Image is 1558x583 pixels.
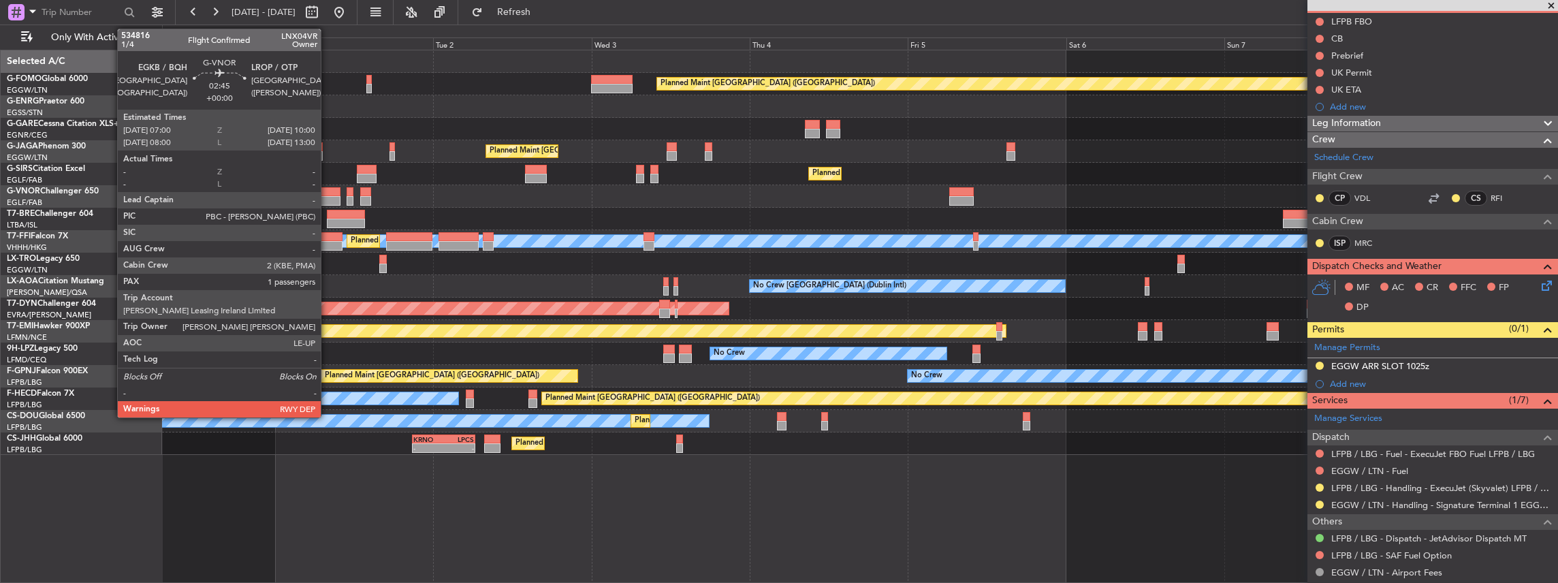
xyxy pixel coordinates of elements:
a: VDL [1354,192,1385,204]
span: G-SIRS [7,165,33,173]
span: Only With Activity [35,33,144,42]
a: G-VNORChallenger 650 [7,187,99,195]
span: LX-TRO [7,255,36,263]
a: MRC [1354,237,1385,249]
div: No Crew [911,366,942,386]
a: EGNR/CEG [7,130,48,140]
span: (0/1) [1509,321,1529,336]
span: Dispatch [1312,430,1350,445]
div: Fri 5 [908,37,1066,50]
div: - [413,444,444,452]
a: LFPB/LBG [7,377,42,388]
a: EVRA/[PERSON_NAME] [7,310,91,320]
a: LFPB/LBG [7,422,42,432]
a: EGGW/LTN [7,265,48,275]
div: LPCS [443,435,474,443]
div: Planned Maint [GEOGRAPHIC_DATA] ([GEOGRAPHIC_DATA]) [661,74,875,94]
span: Flight Crew [1312,169,1363,185]
span: T7-DYN [7,300,37,308]
span: Refresh [486,7,543,17]
span: AC [1392,281,1404,295]
span: G-JAGA [7,142,38,151]
div: Thu 4 [750,37,908,50]
a: LFPB / LBG - Fuel - ExecuJet FBO Fuel LFPB / LBG [1331,448,1535,460]
span: Leg Information [1312,116,1381,131]
a: Manage Permits [1314,341,1380,355]
a: CS-DOUGlobal 6500 [7,412,85,420]
span: MF [1356,281,1369,295]
div: Planned Maint [GEOGRAPHIC_DATA] ([GEOGRAPHIC_DATA]) [545,388,760,409]
div: No Crew [714,343,745,364]
div: UK Permit [1331,67,1372,78]
div: Add new [1330,101,1551,112]
span: LX-AOA [7,277,38,285]
span: CS-JHH [7,435,36,443]
div: Planned Maint [GEOGRAPHIC_DATA] ([GEOGRAPHIC_DATA]) [515,433,730,454]
div: Sun 31 [116,37,274,50]
div: KRNO [413,435,444,443]
div: No Crew [225,388,257,409]
div: [DATE] [277,27,300,39]
span: Services [1312,393,1348,409]
a: LFPB / LBG - SAF Fuel Option [1331,550,1452,561]
a: LTBA/ISL [7,220,37,230]
a: LFPB / LBG - Handling - ExecuJet (Skyvalet) LFPB / LBG [1331,482,1551,494]
span: G-FOMO [7,75,42,83]
span: T7-EMI [7,322,33,330]
span: Others [1312,514,1342,530]
a: T7-FFIFalcon 7X [7,232,68,240]
a: F-HECDFalcon 7X [7,390,74,398]
a: T7-DYNChallenger 604 [7,300,96,308]
a: G-ENRGPraetor 600 [7,97,84,106]
span: G-GARE [7,120,38,128]
a: VHHH/HKG [7,242,47,253]
span: T7-FFI [7,232,31,240]
a: EGGW/LTN [7,153,48,163]
div: [DATE] [165,27,188,39]
span: FP [1499,281,1509,295]
a: EGSS/STN [7,108,43,118]
div: CB [1331,33,1343,44]
span: 9H-LPZ [7,345,34,353]
button: Only With Activity [15,27,148,48]
span: CS-DOU [7,412,39,420]
a: [PERSON_NAME]/QSA [7,287,87,298]
button: Refresh [465,1,547,23]
a: T7-EMIHawker 900XP [7,322,90,330]
a: LFPB/LBG [7,445,42,455]
div: Planned Maint [GEOGRAPHIC_DATA] ([GEOGRAPHIC_DATA] Intl) [351,231,578,251]
a: EGGW / LTN - Airport Fees [1331,567,1442,578]
a: EGGW / LTN - Handling - Signature Terminal 1 EGGW / LTN [1331,499,1551,511]
span: Crew [1312,132,1335,148]
div: Wed 3 [592,37,750,50]
span: Dispatch Checks and Weather [1312,259,1442,274]
a: Manage Services [1314,412,1382,426]
span: G-ENRG [7,97,39,106]
a: 9H-LPZLegacy 500 [7,345,78,353]
div: CS [1465,191,1487,206]
span: FFC [1461,281,1476,295]
a: F-GPNJFalcon 900EX [7,367,88,375]
div: CP [1329,191,1351,206]
a: LX-AOACitation Mustang [7,277,104,285]
span: Permits [1312,322,1344,338]
div: Planned Maint [GEOGRAPHIC_DATA] ([GEOGRAPHIC_DATA]) [635,411,849,431]
span: F-HECD [7,390,37,398]
div: Add new [1330,378,1551,390]
div: Planned Maint [GEOGRAPHIC_DATA] ([GEOGRAPHIC_DATA]) [325,366,539,386]
a: EGGW / LTN - Fuel [1331,465,1408,477]
a: EGGW/LTN [7,85,48,95]
a: RFI [1491,192,1521,204]
div: Mon 1 [275,37,433,50]
span: T7-BRE [7,210,35,218]
div: Tue 2 [433,37,591,50]
a: LX-TROLegacy 650 [7,255,80,263]
a: G-FOMOGlobal 6000 [7,75,88,83]
span: G-VNOR [7,187,40,195]
input: Trip Number [42,2,120,22]
div: UK ETA [1331,84,1361,95]
span: CR [1427,281,1438,295]
div: Sun 7 [1224,37,1382,50]
a: LFPB/LBG [7,400,42,410]
div: Planned Maint [GEOGRAPHIC_DATA] ([GEOGRAPHIC_DATA]) [812,163,1027,184]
